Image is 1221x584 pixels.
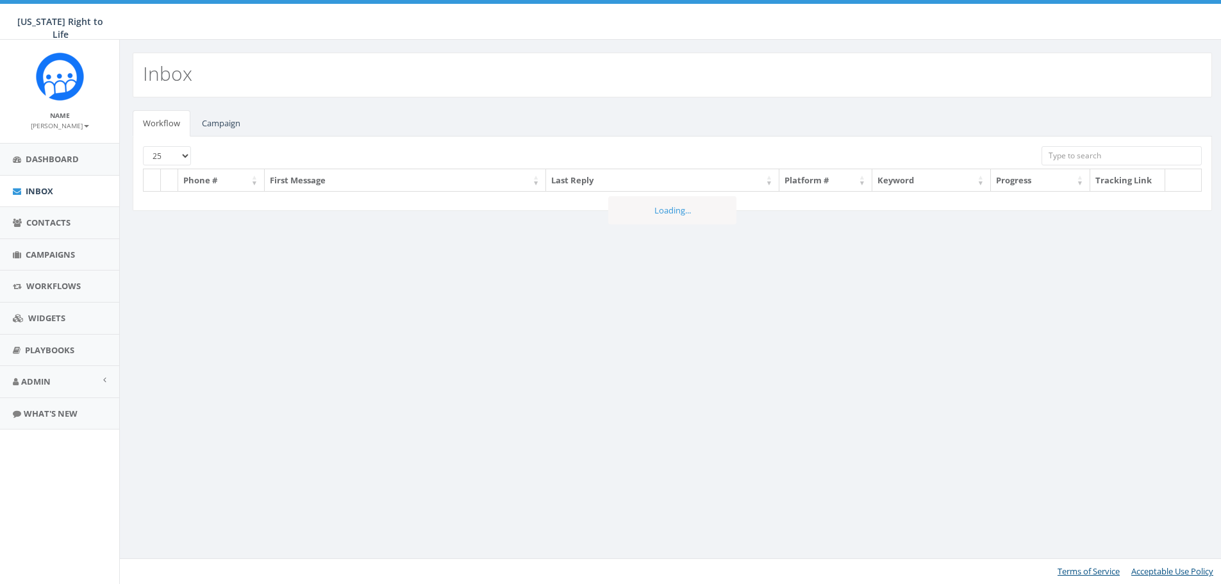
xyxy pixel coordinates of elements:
span: Inbox [26,185,53,197]
th: Keyword [872,169,991,192]
th: Phone # [178,169,265,192]
th: Tracking Link [1090,169,1165,192]
span: Workflows [26,280,81,292]
th: First Message [265,169,546,192]
a: Campaign [192,110,251,137]
a: Workflow [133,110,190,137]
span: Dashboard [26,153,79,165]
th: Progress [991,169,1090,192]
span: What's New [24,408,78,419]
small: [PERSON_NAME] [31,121,89,130]
span: Widgets [28,312,65,324]
span: [US_STATE] Right to Life [17,15,103,40]
span: Contacts [26,217,71,228]
th: Platform # [779,169,872,192]
a: Acceptable Use Policy [1131,565,1213,577]
a: [PERSON_NAME] [31,119,89,131]
th: Last Reply [546,169,779,192]
div: Loading... [608,196,736,225]
span: Campaigns [26,249,75,260]
span: Admin [21,376,51,387]
input: Type to search [1042,146,1202,165]
h2: Inbox [143,63,192,84]
span: Playbooks [25,344,74,356]
img: Rally_Corp_Icon.png [36,53,84,101]
small: Name [50,111,70,120]
a: Terms of Service [1058,565,1120,577]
